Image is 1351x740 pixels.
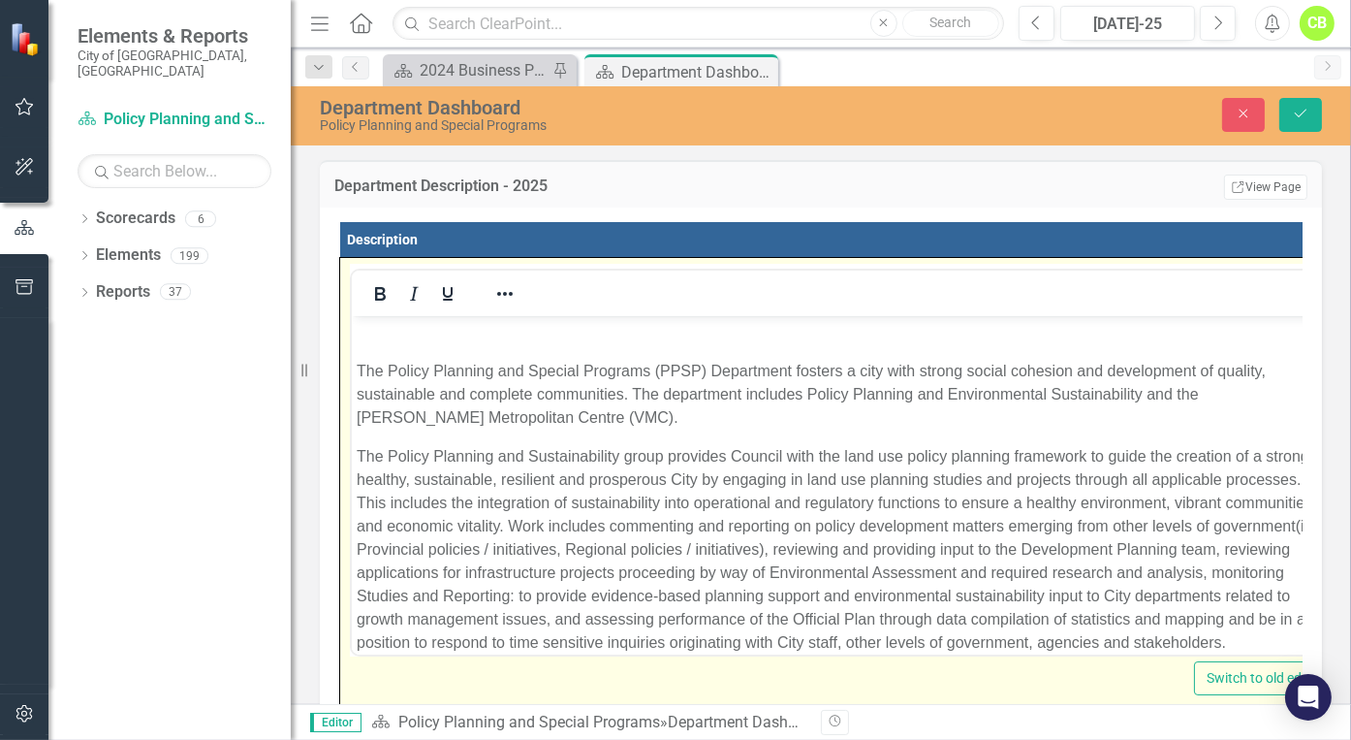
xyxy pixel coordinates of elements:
div: 6 [185,210,216,227]
button: Search [902,10,999,37]
img: ClearPoint Strategy [10,21,44,55]
div: » [371,712,806,734]
div: Open Intercom Messenger [1285,674,1332,721]
button: Bold [363,280,396,307]
input: Search Below... [78,154,271,188]
a: Elements [96,244,161,267]
a: Policy Planning and Special Programs [78,109,271,131]
div: Policy Planning and Special Programs [320,118,870,133]
h3: Department Description - 2025 [334,177,1021,195]
div: 2024 Business Plan Quarterly Dashboard [420,58,548,82]
a: Reports [96,281,150,304]
button: Italic [397,280,430,307]
button: CB [1300,6,1335,41]
div: [DATE]-25 [1067,13,1188,36]
div: Department Dashboard [668,713,828,731]
div: 199 [171,247,208,264]
a: 2024 Business Plan Quarterly Dashboard [388,58,548,82]
div: Department Dashboard [320,97,870,118]
a: Scorecards [96,208,175,230]
button: Switch to old editor [1194,661,1335,695]
button: Underline [431,280,464,307]
small: City of [GEOGRAPHIC_DATA], [GEOGRAPHIC_DATA] [78,48,271,80]
input: Search ClearPoint... [393,7,1004,41]
iframe: Rich Text Area [352,316,1333,655]
button: Reveal or hide additional toolbar items [488,280,521,307]
span: Editor [310,713,361,732]
button: [DATE]-25 [1060,6,1195,41]
a: View Page [1224,175,1307,200]
div: Department Dashboard [621,60,773,84]
span: Search [929,15,971,30]
a: Policy Planning and Special Programs [398,713,660,731]
span: Elements & Reports [78,24,271,48]
div: 37 [160,284,191,301]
